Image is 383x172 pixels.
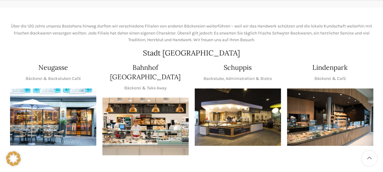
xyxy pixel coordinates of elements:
[314,75,346,82] p: Bäckerei & Café
[102,98,189,155] div: 1 / 1
[26,75,81,82] p: Bäckerei & Backstuben Café
[10,88,96,146] img: Neugasse
[195,88,281,146] div: 1 / 1
[124,85,167,91] p: Bäckerei & Take Away
[204,75,272,82] p: Backstube, Administration & Bistro
[312,63,348,72] h4: Lindenpark
[287,88,373,146] div: 1 / 1
[10,23,373,43] p: Über die 120 Jahre unseres Bestehens hinweg durften wir verschiedene Filialen von anderen Bäckere...
[102,98,189,155] img: Bahnhof St. Gallen
[287,88,373,146] img: 017-e1571925257345
[102,63,189,82] h4: Bahnhof [GEOGRAPHIC_DATA]
[38,63,68,72] h4: Neugasse
[224,63,252,72] h4: Schuppis
[362,151,377,166] a: Scroll to top button
[195,88,281,146] img: 150130-Schwyter-013
[10,88,96,146] div: 1 / 1
[10,49,373,57] h2: Stadt [GEOGRAPHIC_DATA]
